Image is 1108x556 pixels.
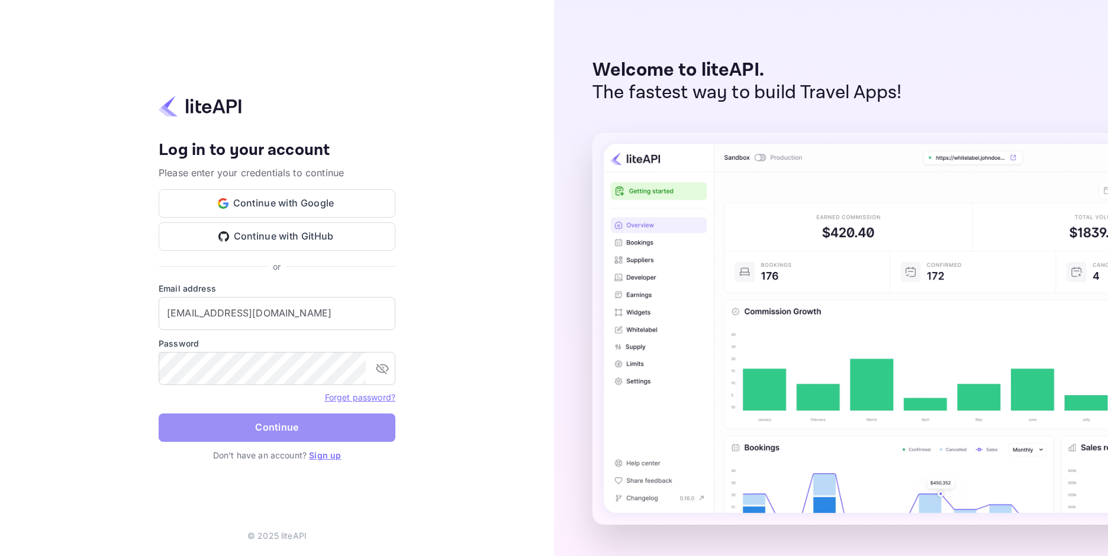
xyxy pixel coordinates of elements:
[159,166,395,180] p: Please enter your credentials to continue
[159,297,395,330] input: Enter your email address
[309,450,341,460] a: Sign up
[247,529,307,542] p: © 2025 liteAPI
[592,59,902,82] p: Welcome to liteAPI.
[592,82,902,104] p: The fastest way to build Travel Apps!
[159,413,395,442] button: Continue
[159,337,395,350] label: Password
[159,449,395,461] p: Don't have an account?
[159,282,395,295] label: Email address
[159,95,241,118] img: liteapi
[371,357,394,380] button: toggle password visibility
[273,260,281,273] p: or
[325,392,395,402] a: Forget password?
[325,391,395,403] a: Forget password?
[159,189,395,218] button: Continue with Google
[159,140,395,161] h4: Log in to your account
[159,222,395,251] button: Continue with GitHub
